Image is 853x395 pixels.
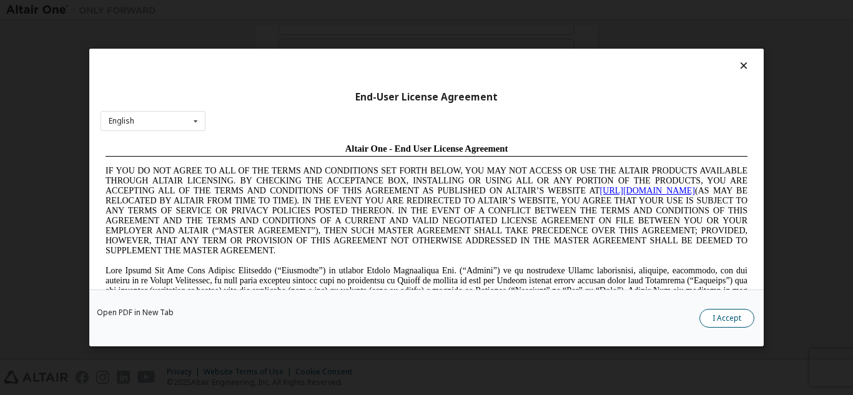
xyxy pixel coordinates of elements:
[101,91,752,104] div: End-User License Agreement
[109,117,134,125] div: English
[245,5,408,15] span: Altair One - End User License Agreement
[5,127,647,217] span: Lore Ipsumd Sit Ame Cons Adipisc Elitseddo (“Eiusmodte”) in utlabor Etdolo Magnaaliqua Eni. (“Adm...
[699,309,754,328] button: I Accept
[5,27,647,117] span: IF YOU DO NOT AGREE TO ALL OF THE TERMS AND CONDITIONS SET FORTH BELOW, YOU MAY NOT ACCESS OR USE...
[500,47,594,57] a: [URL][DOMAIN_NAME]
[97,309,174,316] a: Open PDF in New Tab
